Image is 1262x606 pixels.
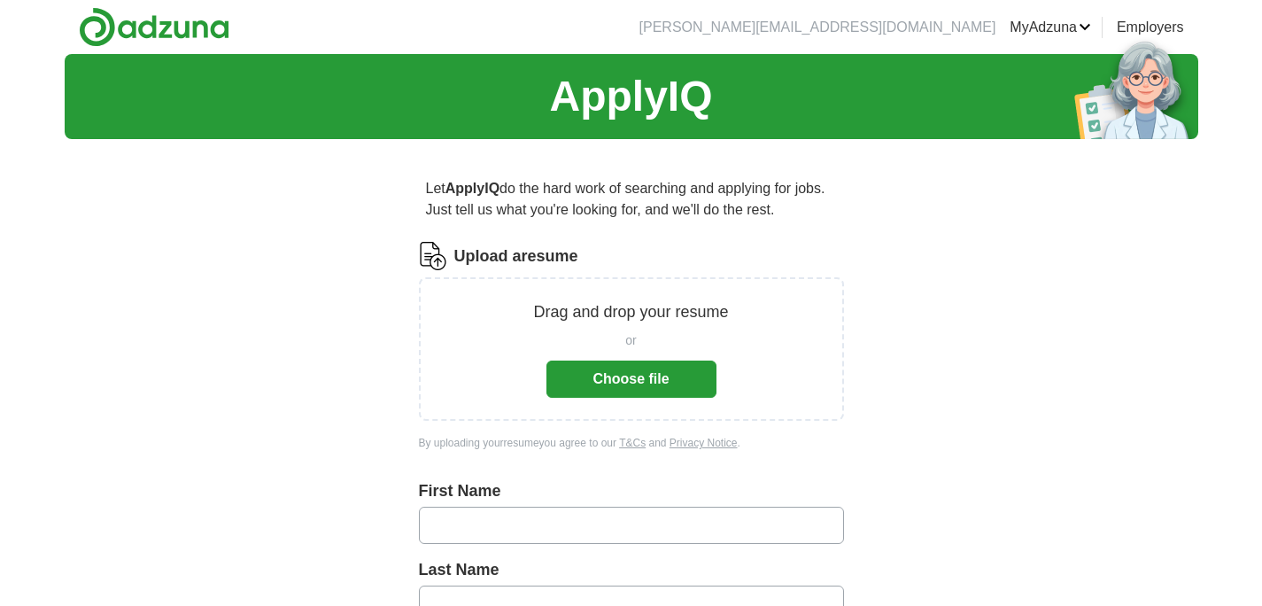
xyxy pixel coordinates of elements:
img: Adzuna logo [79,7,229,47]
strong: ApplyIQ [445,181,499,196]
a: Employers [1117,17,1184,38]
label: Last Name [419,558,844,582]
a: MyAdzuna [1010,17,1091,38]
p: Drag and drop your resume [533,300,728,324]
span: or [625,331,636,350]
label: Upload a resume [454,245,578,268]
label: First Name [419,479,844,503]
img: CV Icon [419,242,447,270]
a: T&Cs [619,437,646,449]
li: [PERSON_NAME][EMAIL_ADDRESS][DOMAIN_NAME] [639,17,996,38]
div: By uploading your resume you agree to our and . [419,435,844,451]
a: Privacy Notice [670,437,738,449]
p: Let do the hard work of searching and applying for jobs. Just tell us what you're looking for, an... [419,171,844,228]
h1: ApplyIQ [549,65,712,128]
button: Choose file [546,361,716,398]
